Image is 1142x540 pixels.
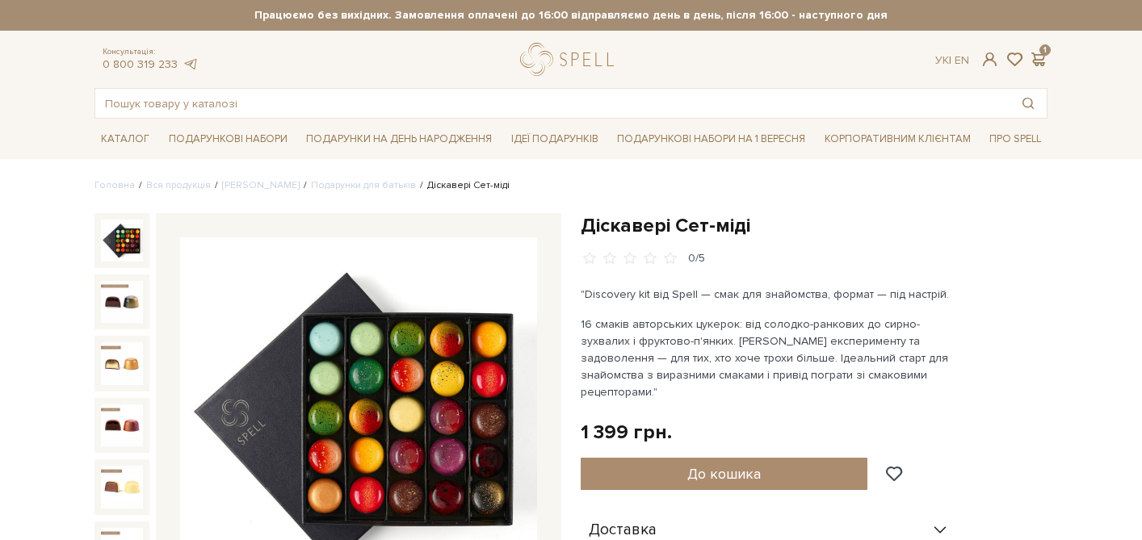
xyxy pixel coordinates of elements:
[955,53,969,67] a: En
[103,47,198,57] span: Консультація:
[103,57,178,71] a: 0 800 319 233
[101,220,143,262] img: Діскавері Сет-міді
[311,179,416,191] a: Подарунки для батьків
[95,89,1010,118] input: Пошук товару у каталозі
[94,8,1048,23] strong: Працюємо без вихідних. Замовлення оплачені до 16:00 відправляємо день в день, після 16:00 - насту...
[687,465,761,483] span: До кошика
[146,179,211,191] a: Вся продукція
[101,342,143,384] img: Діскавері Сет-міді
[101,404,143,446] img: Діскавері Сет-міді
[101,281,143,323] img: Діскавері Сет-міді
[222,179,300,191] a: [PERSON_NAME]
[94,179,135,191] a: Головна
[182,57,198,71] a: telegram
[611,125,812,153] a: Подарункові набори на 1 Вересня
[935,53,969,68] div: Ук
[101,466,143,508] img: Діскавері Сет-міді
[94,127,156,152] a: Каталог
[983,127,1048,152] a: Про Spell
[162,127,294,152] a: Подарункові набори
[505,127,605,152] a: Ідеї подарунків
[688,251,705,266] div: 0/5
[520,43,621,76] a: logo
[416,178,510,193] li: Діскавері Сет-міді
[300,127,498,152] a: Подарунки на День народження
[581,458,867,490] button: До кошика
[1010,89,1047,118] button: Пошук товару у каталозі
[818,125,977,153] a: Корпоративним клієнтам
[581,420,672,445] div: 1 399 грн.
[949,53,951,67] span: |
[581,316,959,400] p: 16 смаків авторських цукерок: від солодко-ранкових до сирно-зухвалих і фруктово-п'янких. [PERSON_...
[589,523,657,538] span: Доставка
[581,286,959,303] p: "Discovery kit від Spell — смак для знайомства, формат — під настрій.
[581,213,1048,238] h1: Діскавері Сет-міді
